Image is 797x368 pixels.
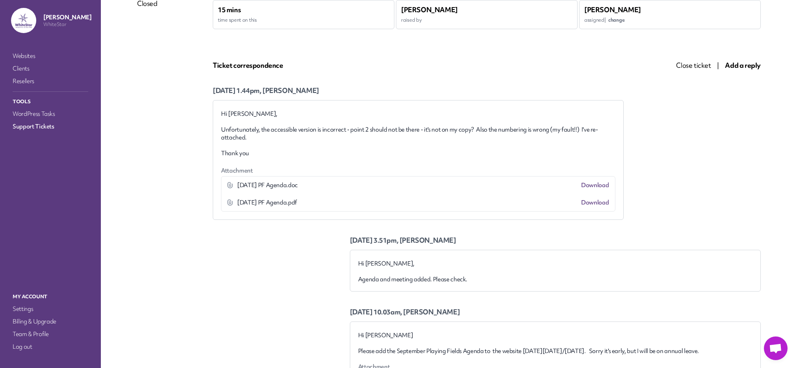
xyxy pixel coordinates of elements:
[43,13,91,21] p: [PERSON_NAME]
[676,61,711,70] span: Close ticket
[764,336,788,360] a: Open chat
[401,17,422,23] span: raised by
[43,21,91,28] p: WhiteStar
[358,275,752,283] p: Agenda and meeting added. Please check.
[11,316,90,327] a: Billing & Upgrade
[584,17,624,23] span: assigned
[11,341,90,352] a: Log out
[581,199,609,206] a: Download
[11,108,90,119] a: WordPress Tasks
[11,329,90,340] a: Team & Profile
[11,50,90,61] a: Websites
[237,181,298,189] span: [DATE] PF Agenda.doc
[11,76,90,87] a: Resellers
[221,110,615,118] p: Hi [PERSON_NAME],
[11,292,90,302] p: My Account
[11,97,90,107] p: Tools
[221,167,615,175] dt: Attachment
[604,17,606,23] span: |
[584,5,641,14] span: [PERSON_NAME]
[350,307,761,317] p: [DATE] 10.03am, [PERSON_NAME]
[358,331,752,339] p: Hi [PERSON_NAME]
[581,181,609,189] a: Download
[218,17,257,23] span: time spent on this
[358,347,752,355] p: Please add the September Playing Fields Agenda to the website [DATE][DATE]/[DATE]. Sorry it's ear...
[11,63,90,74] a: Clients
[350,236,761,245] p: [DATE] 3.51pm, [PERSON_NAME]
[608,17,624,23] span: change
[237,199,297,206] span: [DATE] PF Agenda.pdf
[213,61,283,70] span: Ticket correspondence
[221,126,615,141] p: Unfortunately, the accessible version is incorrect - point 2 should not be there - it's not on my...
[218,5,241,14] span: 15 mins
[11,303,90,314] a: Settings
[11,121,90,132] a: Support Tickets
[717,61,719,70] span: |
[401,5,458,14] span: [PERSON_NAME]
[358,260,752,268] p: Hi [PERSON_NAME],
[725,61,761,70] span: Add a reply
[221,149,615,157] p: Thank you
[213,86,624,95] p: [DATE] 1.44pm, [PERSON_NAME]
